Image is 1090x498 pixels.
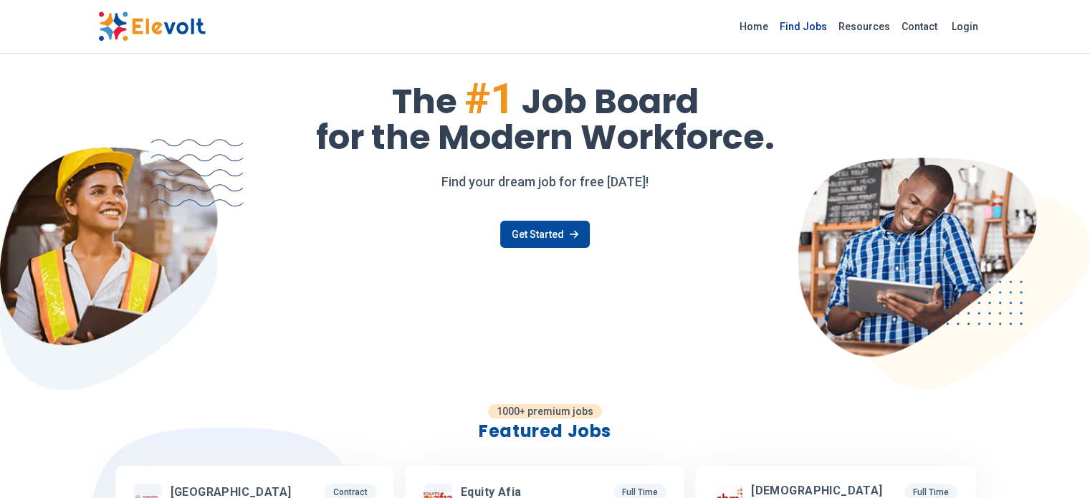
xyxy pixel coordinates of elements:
a: Home [734,15,774,38]
a: Contact [896,15,943,38]
p: 1000+ premium jobs [488,404,602,418]
h2: Featured Jobs [115,420,975,443]
a: Find Jobs [774,15,833,38]
a: Resources [833,15,896,38]
p: Find your dream job for free [DATE]! [98,172,993,192]
h1: The Job Board for the Modern Workforce. [98,77,993,155]
img: Elevolt [98,11,206,42]
a: Get Started [500,221,590,248]
a: Login [943,12,987,41]
span: #1 [464,73,515,124]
